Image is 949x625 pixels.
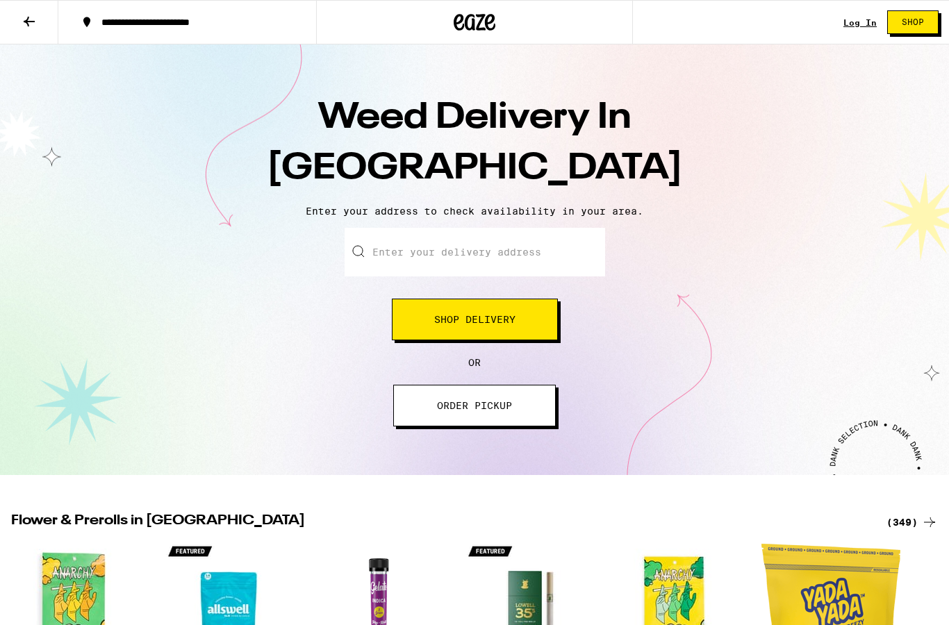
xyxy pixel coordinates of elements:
[434,315,515,324] span: Shop Delivery
[231,93,718,194] h1: Weed Delivery In
[843,18,877,27] a: Log In
[887,10,939,34] button: Shop
[877,10,949,34] a: Shop
[393,385,556,426] button: ORDER PICKUP
[437,401,512,410] span: ORDER PICKUP
[392,299,558,340] button: Shop Delivery
[345,228,605,276] input: Enter your delivery address
[14,206,935,217] p: Enter your address to check availability in your area.
[902,18,924,26] span: Shop
[886,514,938,531] a: (349)
[468,357,481,368] span: OR
[11,514,870,531] h2: Flower & Prerolls in [GEOGRAPHIC_DATA]
[267,151,683,187] span: [GEOGRAPHIC_DATA]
